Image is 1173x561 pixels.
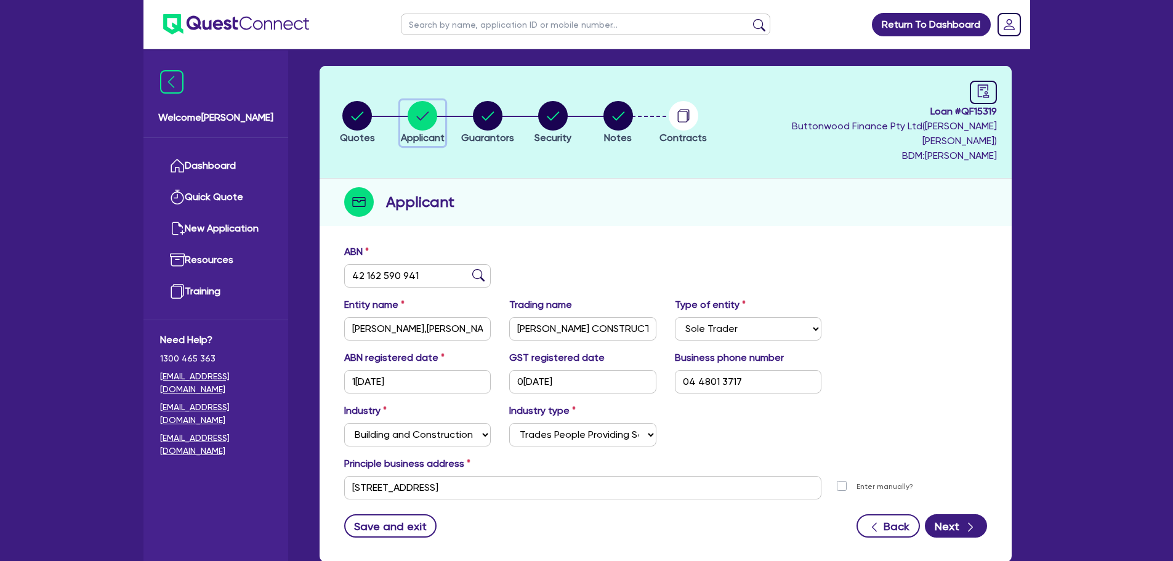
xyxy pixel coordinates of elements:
[344,456,470,471] label: Principle business address
[163,14,309,34] img: quest-connect-logo-blue
[872,13,991,36] a: Return To Dashboard
[160,150,272,182] a: Dashboard
[160,370,272,396] a: [EMAIL_ADDRESS][DOMAIN_NAME]
[401,14,770,35] input: Search by name, application ID or mobile number...
[675,297,746,312] label: Type of entity
[509,297,572,312] label: Trading name
[170,190,185,204] img: quick-quote
[170,284,185,299] img: training
[160,352,272,365] span: 1300 465 363
[970,81,997,104] a: audit
[603,100,634,146] button: Notes
[344,187,374,217] img: step-icon
[160,432,272,458] a: [EMAIL_ADDRESS][DOMAIN_NAME]
[792,120,997,147] span: Buttonwood Finance Pty Ltd ( [PERSON_NAME] [PERSON_NAME] )
[509,350,605,365] label: GST registered date
[401,132,445,143] span: Applicant
[160,244,272,276] a: Resources
[472,269,485,281] img: abn-lookup icon
[675,350,784,365] label: Business phone number
[659,132,707,143] span: Contracts
[344,514,437,538] button: Save and exit
[461,132,514,143] span: Guarantors
[659,100,707,146] button: Contracts
[170,221,185,236] img: new-application
[461,100,515,146] button: Guarantors
[158,110,273,125] span: Welcome [PERSON_NAME]
[534,100,572,146] button: Security
[344,350,445,365] label: ABN registered date
[160,276,272,307] a: Training
[719,104,997,119] span: Loan # QF15319
[857,514,920,538] button: Back
[386,191,454,213] h2: Applicant
[160,182,272,213] a: Quick Quote
[160,70,183,94] img: icon-menu-close
[160,401,272,427] a: [EMAIL_ADDRESS][DOMAIN_NAME]
[400,100,445,146] button: Applicant
[160,213,272,244] a: New Application
[925,514,987,538] button: Next
[340,132,375,143] span: Quotes
[857,481,913,493] label: Enter manually?
[604,132,632,143] span: Notes
[339,100,376,146] button: Quotes
[160,333,272,347] span: Need Help?
[977,84,990,98] span: audit
[509,403,576,418] label: Industry type
[719,148,997,163] span: BDM: [PERSON_NAME]
[509,370,656,394] input: DD / MM / YYYY
[993,9,1025,41] a: Dropdown toggle
[344,403,387,418] label: Industry
[344,297,405,312] label: Entity name
[170,252,185,267] img: resources
[344,244,369,259] label: ABN
[534,132,571,143] span: Security
[344,370,491,394] input: DD / MM / YYYY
